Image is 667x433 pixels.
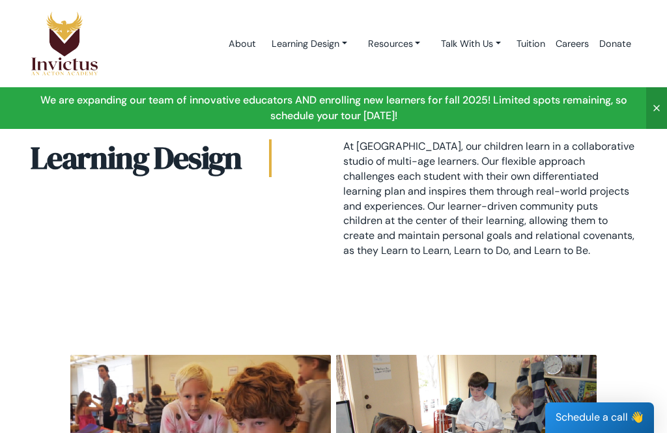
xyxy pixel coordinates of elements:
a: About [223,16,261,72]
a: Careers [550,16,594,72]
a: Tuition [511,16,550,72]
a: Donate [594,16,636,72]
p: At [GEOGRAPHIC_DATA], our children learn in a collaborative studio of multi-age learners. Our fle... [343,139,636,258]
div: Schedule a call 👋 [545,402,654,433]
img: Logo [31,11,98,76]
h2: Learning Design [31,139,272,177]
a: Learning Design [261,32,358,56]
a: Talk With Us [431,32,511,56]
a: Resources [358,32,431,56]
